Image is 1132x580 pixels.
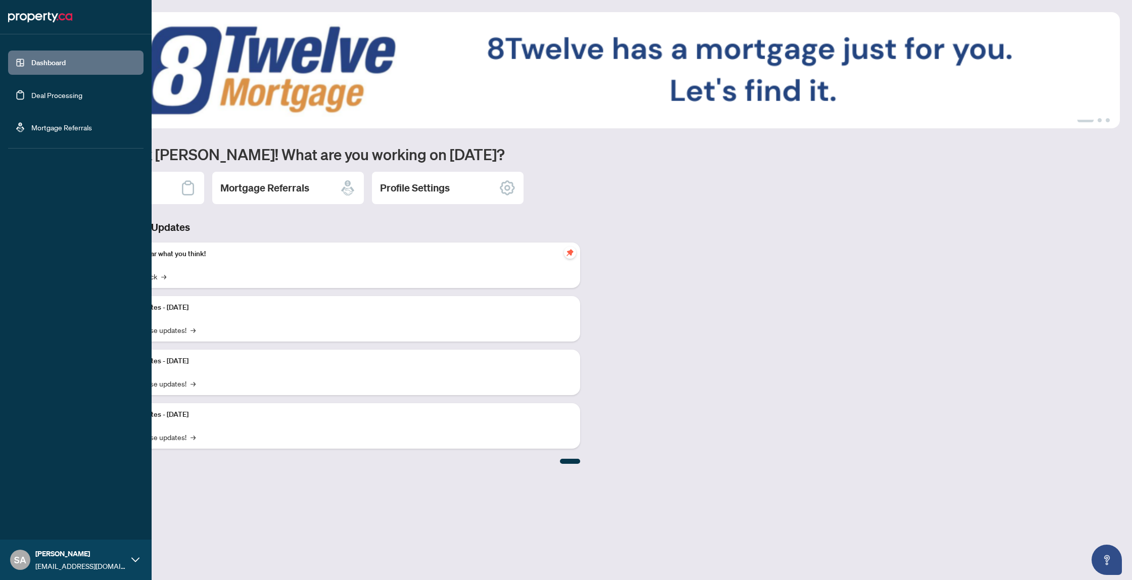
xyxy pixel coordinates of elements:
[564,247,576,259] span: pushpin
[31,90,82,100] a: Deal Processing
[1077,118,1094,122] button: 1
[106,356,572,367] p: Platform Updates - [DATE]
[161,271,166,282] span: →
[35,560,126,571] span: [EMAIL_ADDRESS][DOMAIN_NAME]
[31,123,92,132] a: Mortgage Referrals
[1098,118,1102,122] button: 2
[106,409,572,420] p: Platform Updates - [DATE]
[53,12,1120,128] img: Slide 0
[106,249,572,260] p: We want to hear what you think!
[53,220,580,234] h3: Brokerage & Industry Updates
[1106,118,1110,122] button: 3
[1092,545,1122,575] button: Open asap
[106,302,572,313] p: Platform Updates - [DATE]
[380,181,450,195] h2: Profile Settings
[191,378,196,389] span: →
[31,58,66,67] a: Dashboard
[8,9,72,25] img: logo
[53,144,1120,164] h1: Welcome back [PERSON_NAME]! What are you working on [DATE]?
[191,431,196,443] span: →
[14,553,26,567] span: SA
[35,548,126,559] span: [PERSON_NAME]
[220,181,309,195] h2: Mortgage Referrals
[191,324,196,335] span: →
